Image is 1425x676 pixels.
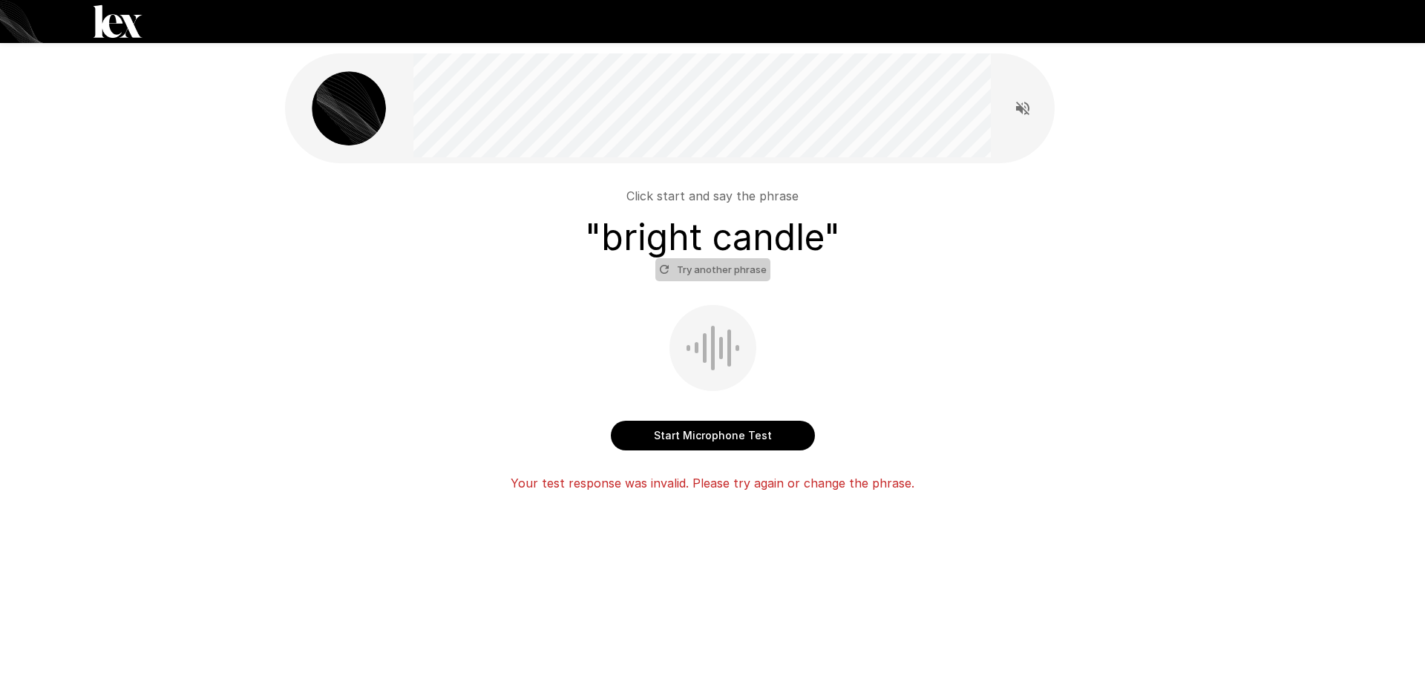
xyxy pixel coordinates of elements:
img: lex_avatar2.png [312,71,386,145]
button: Try another phrase [655,258,770,281]
p: Your test response was invalid. Please try again or change the phrase. [511,474,914,492]
button: Read questions aloud [1008,93,1038,123]
h3: " bright candle " [585,217,840,258]
p: Click start and say the phrase [626,187,799,205]
button: Start Microphone Test [611,421,815,450]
